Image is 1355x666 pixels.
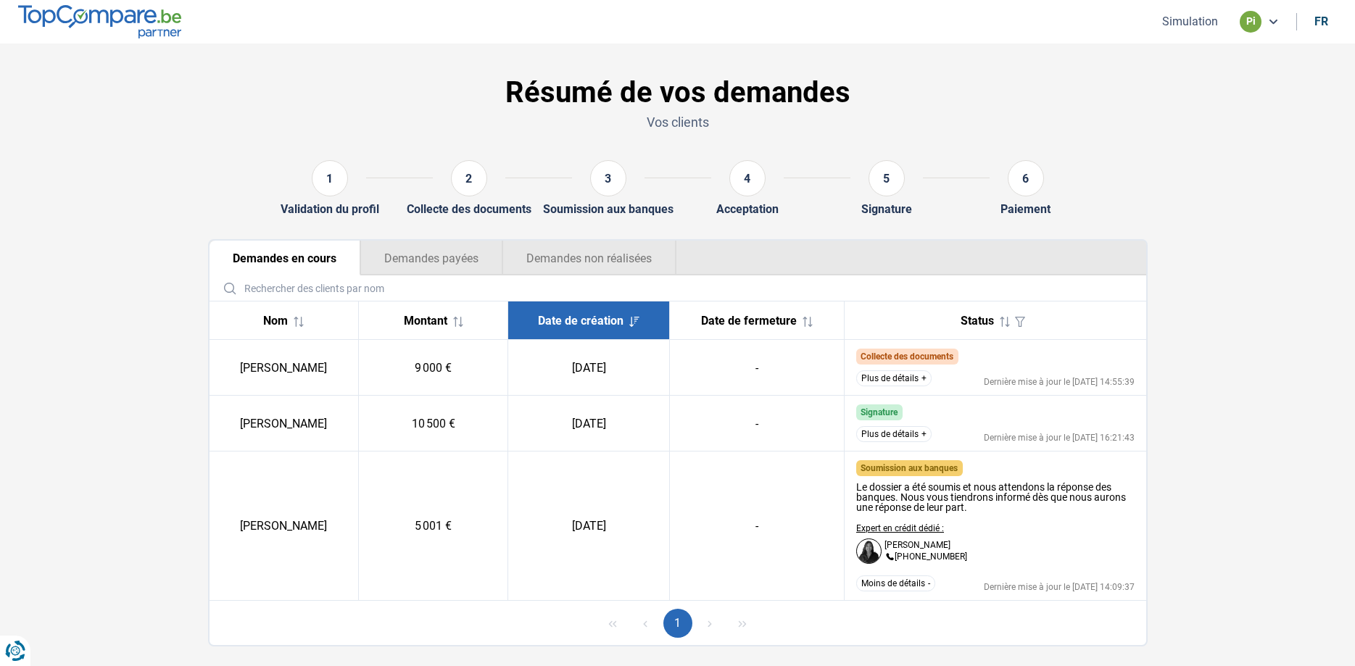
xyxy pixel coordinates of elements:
[984,583,1135,591] div: Dernière mise à jour le [DATE] 14:09:37
[508,340,670,396] td: [DATE]
[856,426,932,442] button: Plus de détails
[508,396,670,451] td: [DATE]
[856,538,882,564] img: Dayana Santamaria
[407,202,531,216] div: Collecte des documents
[404,314,447,328] span: Montant
[670,396,845,451] td: -
[502,241,676,275] button: Demandes non réalisées
[359,340,508,396] td: 9 000 €
[884,552,895,562] img: +3228860076
[1000,202,1051,216] div: Paiement
[543,202,674,216] div: Soumission aux banques
[861,202,912,216] div: Signature
[208,75,1148,110] h1: Résumé de vos demandes
[598,609,627,638] button: First Page
[210,241,360,275] button: Demandes en cours
[359,451,508,601] td: 5 001 €
[695,609,724,638] button: Next Page
[210,340,359,396] td: [PERSON_NAME]
[631,609,660,638] button: Previous Page
[869,160,905,196] div: 5
[663,609,692,638] button: Page 1
[359,396,508,451] td: 10 500 €
[884,552,967,562] p: [PHONE_NUMBER]
[1158,14,1222,29] button: Simulation
[856,524,967,533] p: Expert en crédit dédié :
[716,202,779,216] div: Acceptation
[1008,160,1044,196] div: 6
[861,407,898,417] span: Signature
[729,160,766,196] div: 4
[961,314,994,328] span: Status
[670,451,845,601] td: -
[538,314,623,328] span: Date de création
[18,5,181,38] img: TopCompare.be
[210,451,359,601] td: [PERSON_NAME]
[1240,11,1261,33] div: pi
[312,160,348,196] div: 1
[856,482,1135,512] div: Le dossier a été soumis et nous attendons la réponse des banques. Nous vous tiendrons informé dès...
[508,451,670,601] td: [DATE]
[208,113,1148,131] p: Vos clients
[984,378,1135,386] div: Dernière mise à jour le [DATE] 14:55:39
[984,433,1135,442] div: Dernière mise à jour le [DATE] 16:21:43
[861,463,958,473] span: Soumission aux banques
[263,314,288,328] span: Nom
[856,575,935,591] button: Moins de détails
[861,351,953,362] span: Collecte des documents
[856,370,932,386] button: Plus de détails
[210,396,359,451] td: [PERSON_NAME]
[1314,14,1328,28] div: fr
[728,609,757,638] button: Last Page
[590,160,626,196] div: 3
[451,160,487,196] div: 2
[884,541,950,549] p: [PERSON_NAME]
[701,314,797,328] span: Date de fermeture
[215,275,1140,301] input: Rechercher des clients par nom
[281,202,379,216] div: Validation du profil
[670,340,845,396] td: -
[360,241,502,275] button: Demandes payées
